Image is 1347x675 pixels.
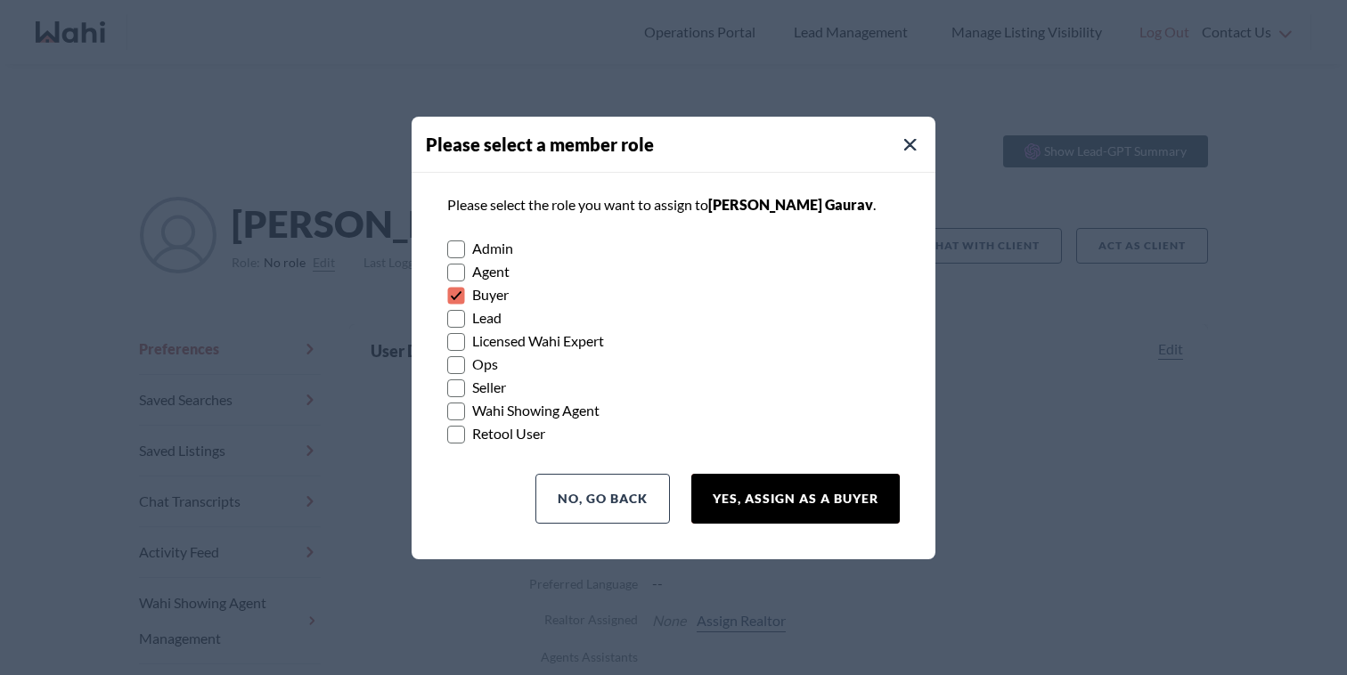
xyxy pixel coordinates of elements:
label: Ops [447,353,900,376]
label: Licensed Wahi Expert [447,329,900,353]
span: [PERSON_NAME] Gaurav [708,196,873,213]
label: Agent [447,260,900,283]
label: Wahi Showing Agent [447,399,900,422]
label: Admin [447,237,900,260]
button: No, Go Back [535,474,670,524]
label: Seller [447,376,900,399]
button: Yes, Assign as a Buyer [691,474,900,524]
label: Buyer [447,283,900,306]
p: Please select the role you want to assign to . [447,194,900,216]
button: Close Modal [900,134,921,156]
h4: Please select a member role [426,131,935,158]
label: Lead [447,306,900,329]
label: Retool User [447,422,900,445]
